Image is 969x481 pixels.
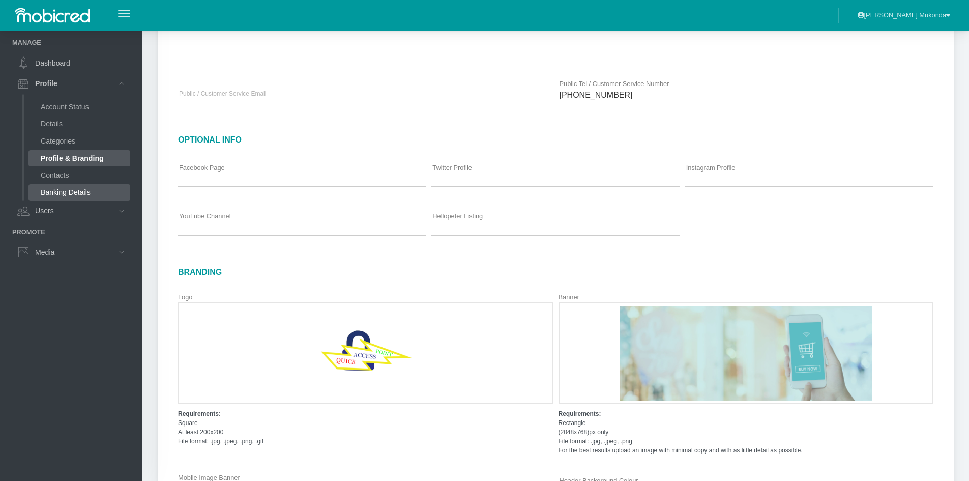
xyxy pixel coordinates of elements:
[559,404,934,455] div: Rectangle (2048x768)px only File format: .jpg, .jpeg, .png For the best results upload an image w...
[28,167,130,183] a: Contacts
[28,99,130,115] a: Account Status
[178,410,221,417] span: Requirements:
[12,201,130,220] a: Users
[559,410,601,417] span: Requirements:
[28,133,130,149] a: Categories
[28,184,130,201] a: Banking Details
[851,7,957,23] button: [PERSON_NAME] Mukonda
[12,5,92,25] img: logo-mobicred-white.png
[28,150,130,166] a: Profile & Branding
[12,74,130,93] a: Profile
[178,135,933,145] h5: Optional Info
[178,404,553,446] div: Square At least 200x200 File format: .jpg, .jpeg, .png, .gif
[12,243,130,262] a: Media
[178,267,933,277] h5: Branding
[12,53,130,73] a: Dashboard
[12,227,130,237] li: Promote
[12,38,130,47] li: Manage
[28,116,130,132] a: Details
[559,292,579,302] label: Banner
[178,292,192,302] label: Logo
